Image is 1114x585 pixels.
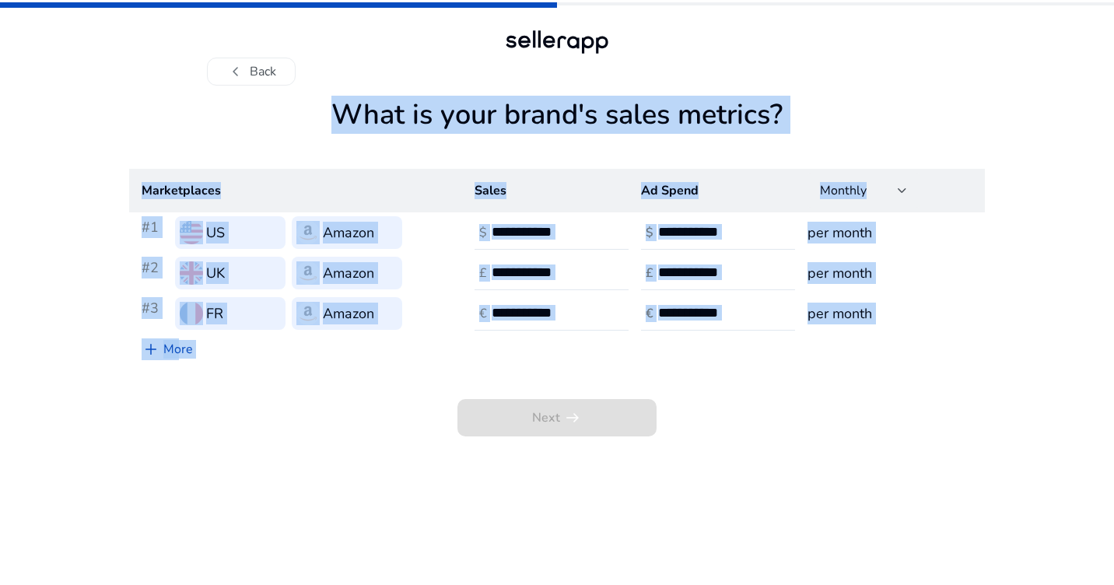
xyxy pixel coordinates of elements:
[226,62,245,81] span: chevron_left
[646,226,653,240] h4: $
[807,222,972,243] h3: per month
[180,302,203,325] img: fr.svg
[129,334,205,365] a: More
[646,266,653,281] h4: £
[479,226,487,240] h4: $
[646,307,653,321] h4: €
[807,303,972,324] h3: per month
[820,182,867,199] span: Monthly
[323,303,374,324] h3: Amazon
[206,303,223,324] h3: FR
[807,262,972,284] h3: per month
[129,98,985,169] h1: What is your brand's sales metrics?
[479,266,487,281] h4: £
[207,58,296,86] button: chevron_leftBack
[479,307,487,321] h4: €
[180,221,203,244] img: us.svg
[180,261,203,285] img: uk.svg
[323,222,374,243] h3: Amazon
[206,222,225,243] h3: US
[142,257,169,289] h3: #2
[142,340,160,359] span: add
[323,262,374,284] h3: Amazon
[142,216,169,249] h3: #1
[142,297,169,330] h3: #3
[206,262,225,284] h3: UK
[629,169,795,212] th: Ad Spend
[129,169,462,212] th: Marketplaces
[462,169,629,212] th: Sales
